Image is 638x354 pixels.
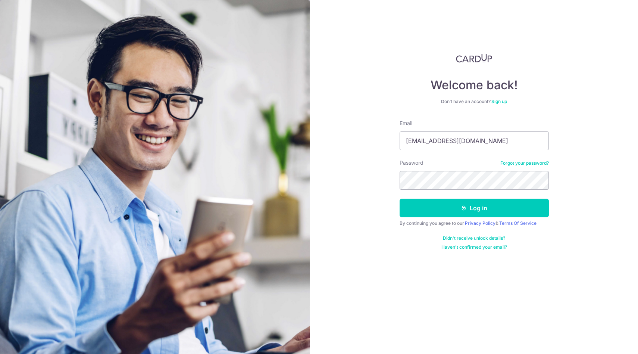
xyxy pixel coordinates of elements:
[441,244,507,250] a: Haven't confirmed your email?
[456,54,492,63] img: CardUp Logo
[400,131,549,150] input: Enter your Email
[400,119,412,127] label: Email
[465,220,495,226] a: Privacy Policy
[443,235,505,241] a: Didn't receive unlock details?
[400,99,549,105] div: Don’t have an account?
[400,199,549,217] button: Log in
[491,99,507,104] a: Sign up
[400,78,549,93] h4: Welcome back!
[400,159,423,167] label: Password
[499,220,537,226] a: Terms Of Service
[400,220,549,226] div: By continuing you agree to our &
[500,160,549,166] a: Forgot your password?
